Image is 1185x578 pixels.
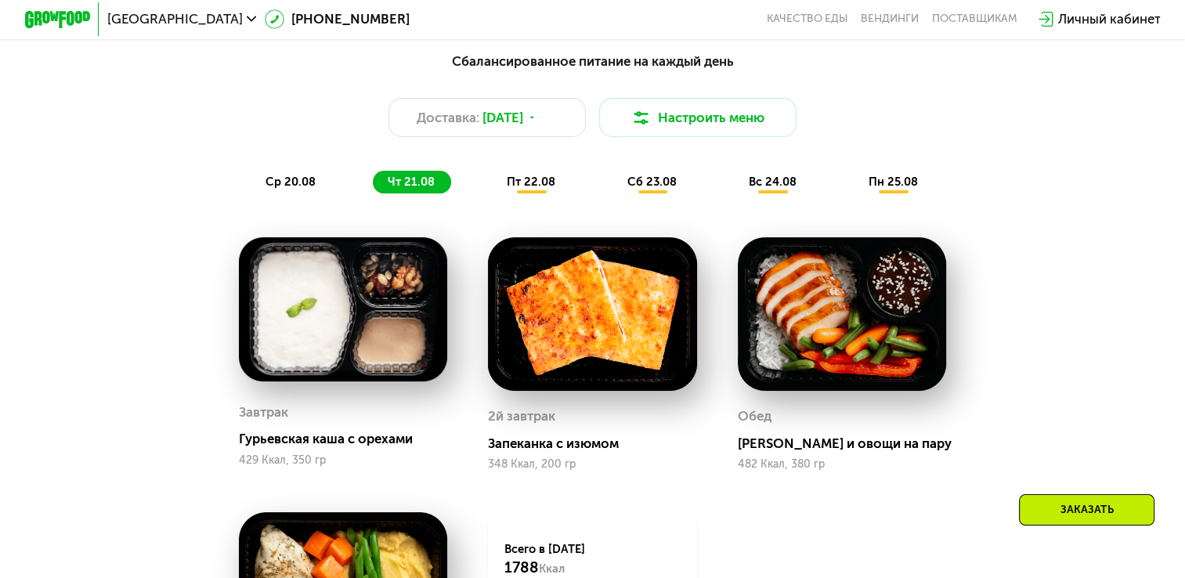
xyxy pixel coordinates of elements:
[266,175,316,189] span: ср 20.08
[766,13,847,26] a: Качество еды
[738,458,946,471] div: 482 Ккал, 380 гр
[738,435,959,452] div: [PERSON_NAME] и овощи на пару
[504,558,539,576] span: 1788
[599,98,797,137] button: Настроить меню
[239,454,447,467] div: 429 Ккал, 350 гр
[627,175,677,189] span: сб 23.08
[539,562,565,576] span: Ккал
[488,458,696,471] div: 348 Ккал, 200 гр
[749,175,797,189] span: вс 24.08
[105,51,1079,71] div: Сбалансированное питание на каждый день
[861,13,919,26] a: Вендинги
[507,175,555,189] span: пт 22.08
[388,175,435,189] span: чт 21.08
[869,175,918,189] span: пн 25.08
[738,404,771,429] div: Обед
[932,13,1017,26] div: поставщикам
[1057,9,1160,29] div: Личный кабинет
[417,108,479,128] span: Доставка:
[482,108,523,128] span: [DATE]
[265,9,410,29] a: [PHONE_NUMBER]
[488,435,710,452] div: Запеканка с изюмом
[239,400,288,425] div: Завтрак
[504,541,680,577] div: Всего в [DATE]
[1019,494,1154,526] div: Заказать
[239,431,461,447] div: Гурьевская каша с орехами
[488,404,555,429] div: 2й завтрак
[107,13,243,26] span: [GEOGRAPHIC_DATA]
